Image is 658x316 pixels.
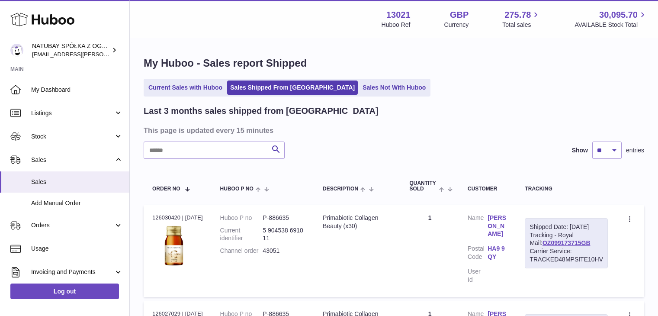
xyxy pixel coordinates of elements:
[575,9,648,29] a: 30,095.70 AVAILABLE Stock Total
[31,178,123,186] span: Sales
[525,218,608,268] div: Tracking - Royal Mail:
[32,51,173,58] span: [EMAIL_ADDRESS][PERSON_NAME][DOMAIN_NAME]
[572,146,588,155] label: Show
[488,214,507,239] a: [PERSON_NAME]
[575,21,648,29] span: AVAILABLE Stock Total
[468,186,507,192] div: Customer
[382,21,411,29] div: Huboo Ref
[401,205,459,297] td: 1
[152,186,180,192] span: Order No
[502,9,541,29] a: 275.78 Total sales
[220,226,263,243] dt: Current identifier
[530,223,603,231] div: Shipped Date: [DATE]
[144,105,379,117] h2: Last 3 months sales shipped from [GEOGRAPHIC_DATA]
[468,268,488,284] dt: User Id
[152,224,196,268] img: 130211698054880.jpg
[145,81,225,95] a: Current Sales with Huboo
[450,9,469,21] strong: GBP
[386,9,411,21] strong: 13021
[31,245,123,253] span: Usage
[31,221,114,229] span: Orders
[323,186,358,192] span: Description
[220,214,263,222] dt: Huboo P no
[31,109,114,117] span: Listings
[323,214,392,230] div: Primabiotic Collagen Beauty (x30)
[530,247,603,264] div: Carrier Service: TRACKED48MPSITE10HV
[10,44,23,57] img: kacper.antkowski@natubay.pl
[502,21,541,29] span: Total sales
[504,9,531,21] span: 275.78
[468,214,488,241] dt: Name
[144,56,644,70] h1: My Huboo - Sales report Shipped
[144,126,642,135] h3: This page is updated every 15 minutes
[599,9,638,21] span: 30,095.70
[220,186,254,192] span: Huboo P no
[542,239,591,246] a: OZ099173715GB
[31,132,114,141] span: Stock
[488,245,507,261] a: HA9 9QY
[263,247,305,255] dd: 43051
[31,156,114,164] span: Sales
[31,268,114,276] span: Invoicing and Payments
[468,245,488,263] dt: Postal Code
[220,247,263,255] dt: Channel order
[525,186,608,192] div: Tracking
[227,81,358,95] a: Sales Shipped From [GEOGRAPHIC_DATA]
[359,81,429,95] a: Sales Not With Huboo
[263,226,305,243] dd: 5 904538 691011
[263,214,305,222] dd: P-886635
[626,146,644,155] span: entries
[152,214,203,222] div: 126030420 | [DATE]
[444,21,469,29] div: Currency
[31,86,123,94] span: My Dashboard
[31,199,123,207] span: Add Manual Order
[32,42,110,58] div: NATUBAY SPÓŁKA Z OGRANICZONĄ ODPOWIEDZIALNOŚCIĄ
[409,181,437,192] span: Quantity Sold
[10,284,119,299] a: Log out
